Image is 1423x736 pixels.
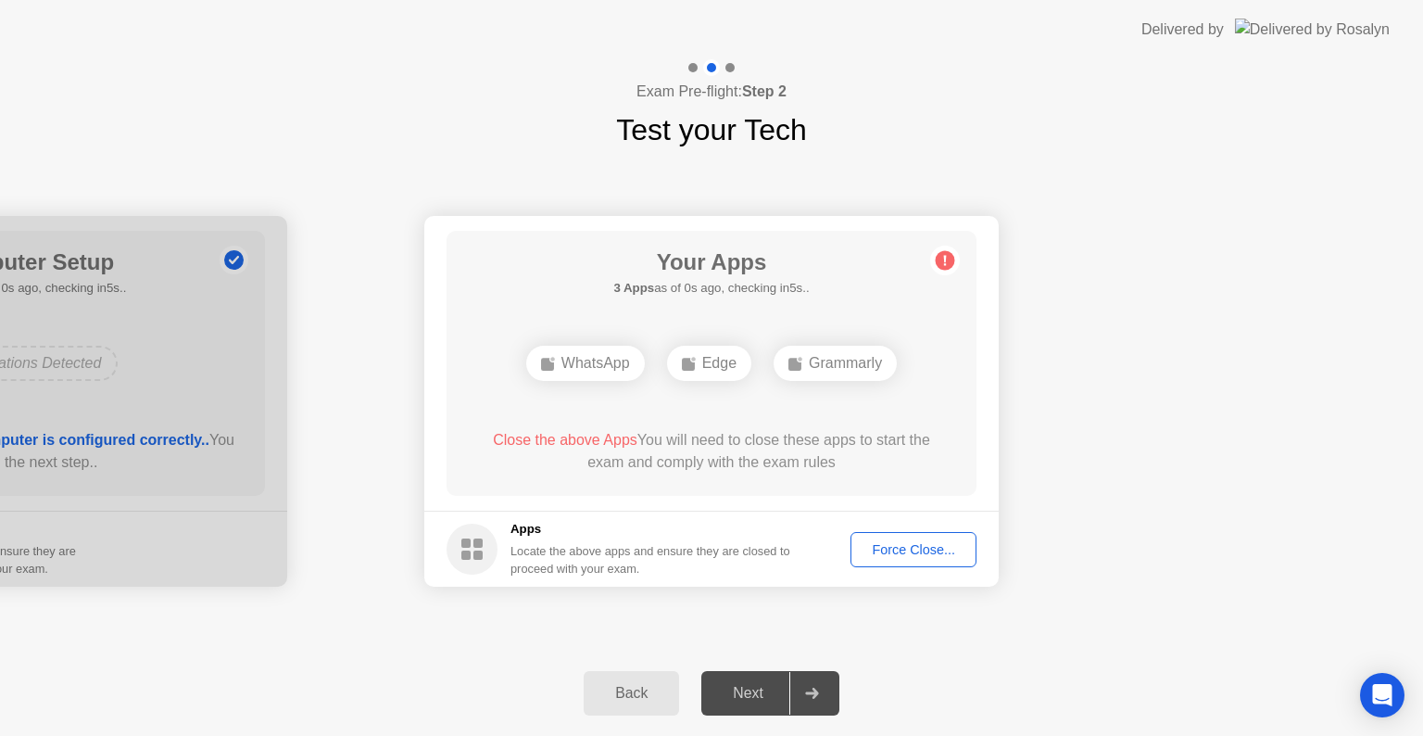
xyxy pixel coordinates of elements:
div: Locate the above apps and ensure they are closed to proceed with your exam. [510,542,791,577]
h5: Apps [510,520,791,539]
div: Open Intercom Messenger [1360,673,1404,717]
div: Delivered by [1141,19,1224,41]
div: Back [589,685,674,702]
button: Back [584,671,679,716]
h1: Test your Tech [616,108,807,152]
button: Next [701,671,839,716]
div: WhatsApp [526,346,645,381]
h4: Exam Pre-flight: [636,81,787,103]
h5: as of 0s ago, checking in5s.. [613,279,809,298]
button: Force Close... [850,532,976,567]
div: Force Close... [857,542,970,557]
b: Step 2 [742,83,787,99]
span: Close the above Apps [493,432,637,448]
div: Next [707,685,789,702]
b: 3 Apps [613,281,654,295]
div: You will need to close these apps to start the exam and comply with the exam rules [473,429,951,474]
div: Edge [667,346,751,381]
img: Delivered by Rosalyn [1235,19,1390,40]
h1: Your Apps [613,246,809,279]
div: Grammarly [774,346,897,381]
